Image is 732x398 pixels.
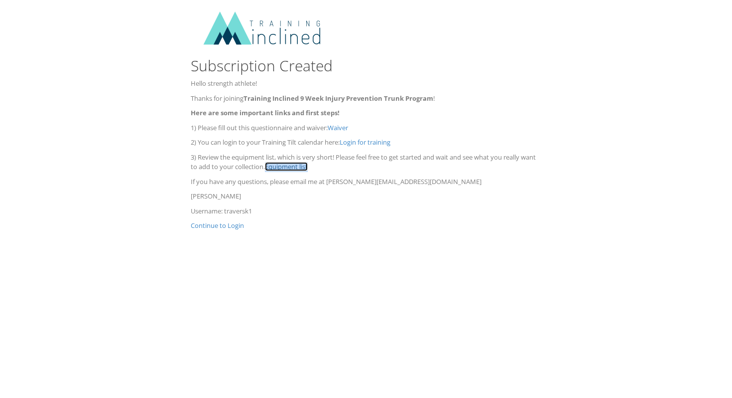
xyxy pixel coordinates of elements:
p: Username: traversk1 [191,206,542,216]
b: Training Inclined 9 Week Injury Prevention Trunk Program [244,94,433,103]
p: If you have any questions, please email me at [PERSON_NAME][EMAIL_ADDRESS][DOMAIN_NAME] [191,177,542,187]
p: 3) Review the equipment list, which is very short! Please feel free to get started and wait and s... [191,153,542,172]
a: Login for training [340,138,390,147]
a: Equipment list [265,162,308,171]
img: 1200x300Final-InclinedTrainingLogo.png [191,10,340,47]
p: 2) You can login to your Training Tilt calendar here: [191,138,542,148]
h2: Subscription Created [191,57,542,74]
a: Waiver [328,123,348,132]
p: Thanks for joining ! [191,94,542,104]
p: Hello strength athlete! [191,79,542,89]
a: Continue to Login [191,221,244,230]
p: [PERSON_NAME] [191,192,542,201]
p: 1) Please fill out this questionnaire and waiver: [191,123,542,133]
b: Here are some important links and first steps! [191,108,340,117]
